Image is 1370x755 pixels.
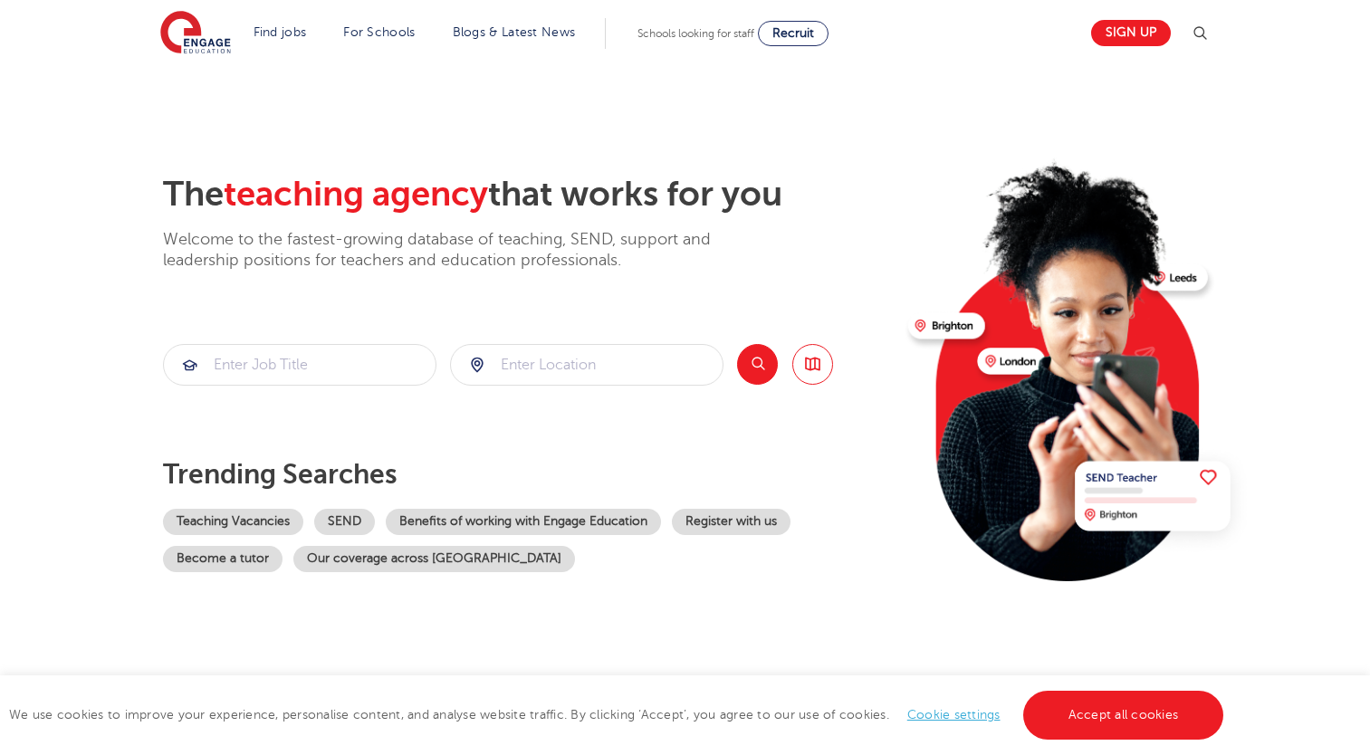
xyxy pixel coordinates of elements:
a: Register with us [672,509,790,535]
a: Blogs & Latest News [453,25,576,39]
a: Recruit [758,21,829,46]
div: Submit [163,344,436,386]
a: Cookie settings [907,708,1001,722]
input: Submit [451,345,723,385]
a: Teaching Vacancies [163,509,303,535]
a: For Schools [343,25,415,39]
a: Sign up [1091,20,1171,46]
input: Submit [164,345,436,385]
span: Recruit [772,26,814,40]
h2: The that works for you [163,174,894,215]
p: Trending searches [163,458,894,491]
img: Engage Education [160,11,231,56]
div: Submit [450,344,723,386]
a: Accept all cookies [1023,691,1224,740]
a: SEND [314,509,375,535]
a: Benefits of working with Engage Education [386,509,661,535]
span: Schools looking for staff [637,27,754,40]
span: We use cookies to improve your experience, personalise content, and analyse website traffic. By c... [9,708,1228,722]
a: Our coverage across [GEOGRAPHIC_DATA] [293,546,575,572]
p: Welcome to the fastest-growing database of teaching, SEND, support and leadership positions for t... [163,229,761,272]
a: Become a tutor [163,546,283,572]
button: Search [737,344,778,385]
span: teaching agency [224,175,488,214]
a: Find jobs [254,25,307,39]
